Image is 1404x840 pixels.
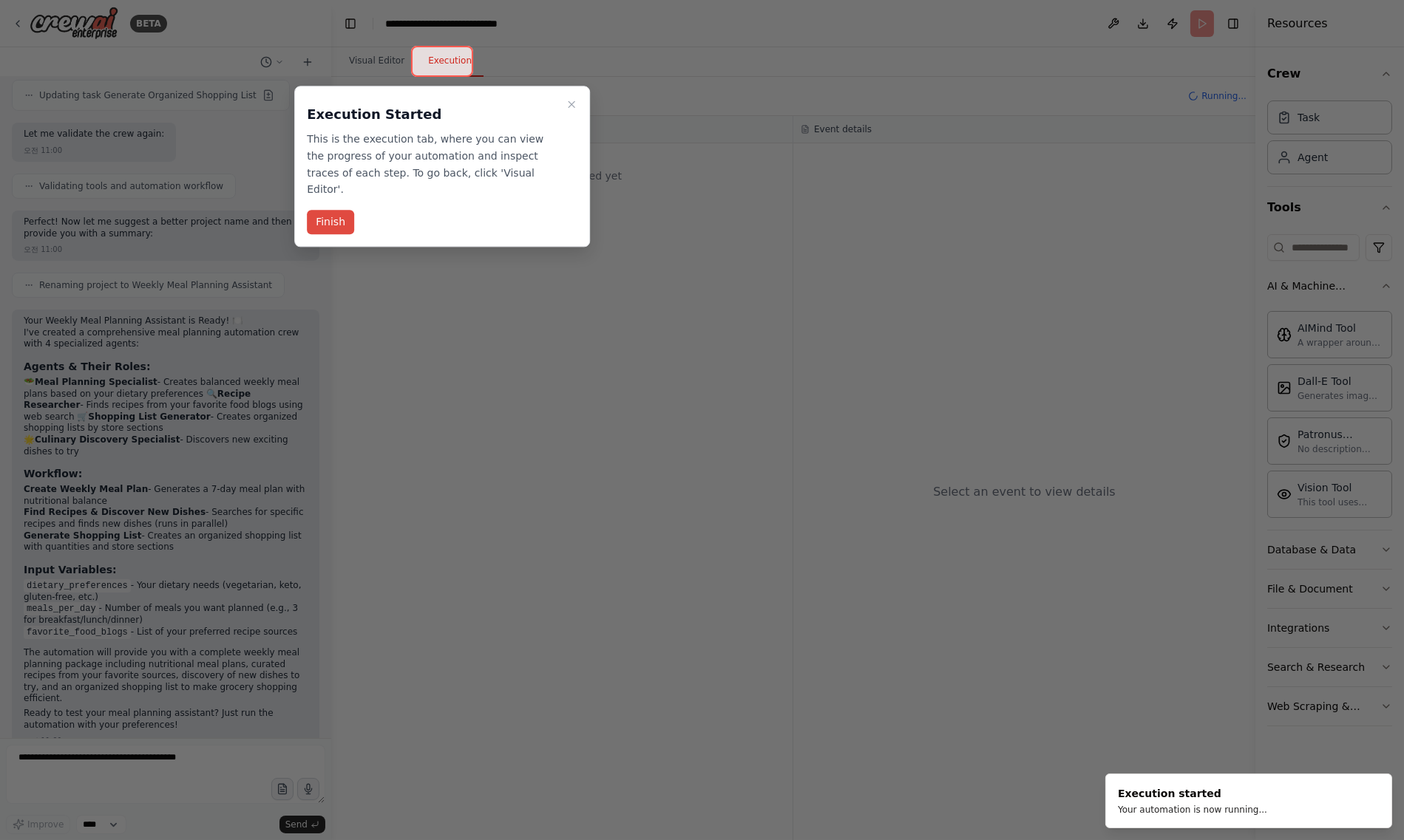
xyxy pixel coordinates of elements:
p: This is the execution tab, where you can view the progress of your automation and inspect traces ... [307,131,560,198]
div: Execution started [1118,786,1267,801]
button: Close walkthrough [563,95,580,113]
div: Your automation is now running... [1118,804,1267,816]
button: Hide left sidebar [340,13,361,34]
h3: Execution Started [307,104,560,125]
button: Finish [307,210,354,234]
